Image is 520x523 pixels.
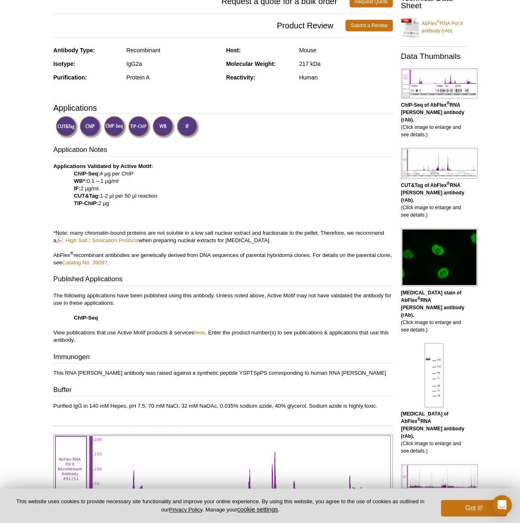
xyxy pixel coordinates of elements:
[70,250,74,255] sup: ®
[54,352,393,364] h3: Immunogen
[401,411,464,439] b: [MEDICAL_DATA] of AbFlex RNA [PERSON_NAME] antibody (rAb).
[226,47,241,54] strong: Host:
[401,102,464,123] b: ChIP-Seq of AbFlex RNA [PERSON_NAME] antibody (rAb).
[56,116,78,138] img: CUT&Tag Validated
[226,61,275,67] strong: Molecular Weight:
[401,290,464,318] b: [MEDICAL_DATA] stain of AbFlex RNA [PERSON_NAME] antibody (rAb).
[54,145,393,156] h3: Application Notes
[54,292,393,344] p: The following applications have been published using this antibody. Unless noted above, Active Mo...
[401,228,478,286] img: AbFlex<sup>®</sup> RNA Pol II antibody (rAb) tested by immunofluorescence.
[74,193,100,199] strong: CUT&Tag:
[441,500,507,516] button: Got it!
[74,170,100,177] strong: ChIP-Seq:
[424,343,443,407] img: AbFlex<sup>®</sup> RNA Pol II antibody (rAb) tested by Western blot.
[299,60,392,68] div: 217 kDa
[54,274,393,286] h3: Published Applications
[54,102,393,114] h3: Applications
[104,116,126,138] img: ChIP-Seq Validated
[401,464,478,497] img: AbFlex<sup>®</sup>AbFlex® RNA Pol ll recombinant antibody (rAb) tested by TIP-ChIP.
[62,259,107,266] a: Catalog No. 39097
[401,15,467,40] a: AbFlex®RNA Pol II antibody (rAb)
[401,182,467,219] p: (Click image to enlarge and see details.)
[401,101,467,138] p: (Click image to enlarge and see details.)
[237,506,278,513] button: cookie settings
[226,74,255,81] strong: Reactivity:
[401,289,467,334] p: (Click image to enlarge and see details.)
[54,163,393,266] p: 4 µg per ChIP 0.1 – 1 µg/ml 2 µg/ml. 1-2 µl per 50 µl reaction 2 µg *Note: many chromatin-bound p...
[417,417,420,422] sup: ®
[54,163,153,169] b: Applications Validated by Active Motif:
[401,53,467,60] h2: Data Thumbnails
[54,402,393,410] p: Purified IgG in 140 mM Hepes, pH 7.5, 70 mM NaCl, 32 mM NaOAc, 0.035% sodium azide, 40% glycerol....
[74,200,98,206] strong: TIP-ChIP:
[401,410,467,455] p: (Click image to enlarge and see details.)
[54,20,346,31] span: Product Review
[54,61,76,67] strong: Isotype:
[299,47,392,54] div: Mouse
[345,20,392,31] a: Submit a Review
[128,116,151,138] img: TIP-ChIP Validated
[54,385,393,397] h3: Buffer
[126,47,220,54] div: Recombinant
[56,236,139,244] a: High Salt / Sonication Protocol
[177,116,199,138] img: Immunofluorescence Validated
[401,148,478,179] img: AbFlex<sup>®</sup> RNA Pol II antibody (rAb) tested by CUT&Tag.
[417,296,420,301] sup: ®
[74,185,81,191] strong: IF:
[79,116,102,138] img: ChIP Validated
[54,74,87,81] strong: Purification:
[447,181,450,186] sup: ®
[152,116,175,138] img: Western Blot Validated
[492,495,512,515] div: Open Intercom Messenger
[126,60,220,68] div: IgG2a
[401,68,478,98] img: AbFlex<sup>®</sup> RNA Pol II antibody (rAb) tested by ChIP-Seq.
[446,101,449,105] sup: ®
[54,369,393,377] p: This RNA [PERSON_NAME] antibody was raised against a synthetic peptide YSPTSpPS corresponding to ...
[169,507,202,513] a: Privacy Policy
[401,182,464,203] b: CUT&Tag of AbFlex RNA [PERSON_NAME] antibody (rAb).
[194,329,205,336] a: here
[299,74,392,81] div: Human
[54,47,95,54] strong: Antibody Type:
[74,315,98,321] strong: ChIP-Seq
[126,74,220,81] div: Protein A
[13,498,427,514] p: This website uses cookies to provide necessary site functionality and improve your online experie...
[437,19,440,24] sup: ®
